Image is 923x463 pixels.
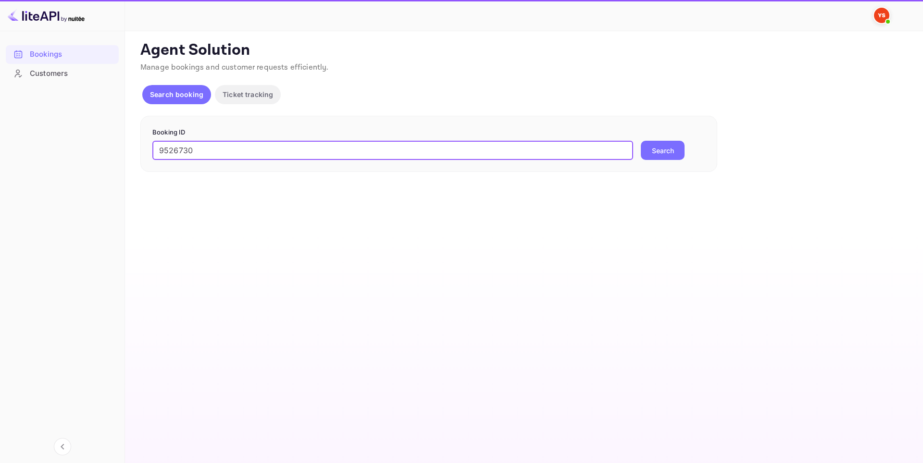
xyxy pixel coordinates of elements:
[152,141,633,160] input: Enter Booking ID (e.g., 63782194)
[8,8,85,23] img: LiteAPI logo
[30,49,114,60] div: Bookings
[54,438,71,455] button: Collapse navigation
[152,128,705,137] p: Booking ID
[874,8,889,23] img: Yandex Support
[223,89,273,99] p: Ticket tracking
[6,64,119,83] div: Customers
[6,45,119,64] div: Bookings
[140,62,329,73] span: Manage bookings and customer requests efficiently.
[6,64,119,82] a: Customers
[140,41,906,60] p: Agent Solution
[641,141,685,160] button: Search
[30,68,114,79] div: Customers
[150,89,203,99] p: Search booking
[6,45,119,63] a: Bookings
